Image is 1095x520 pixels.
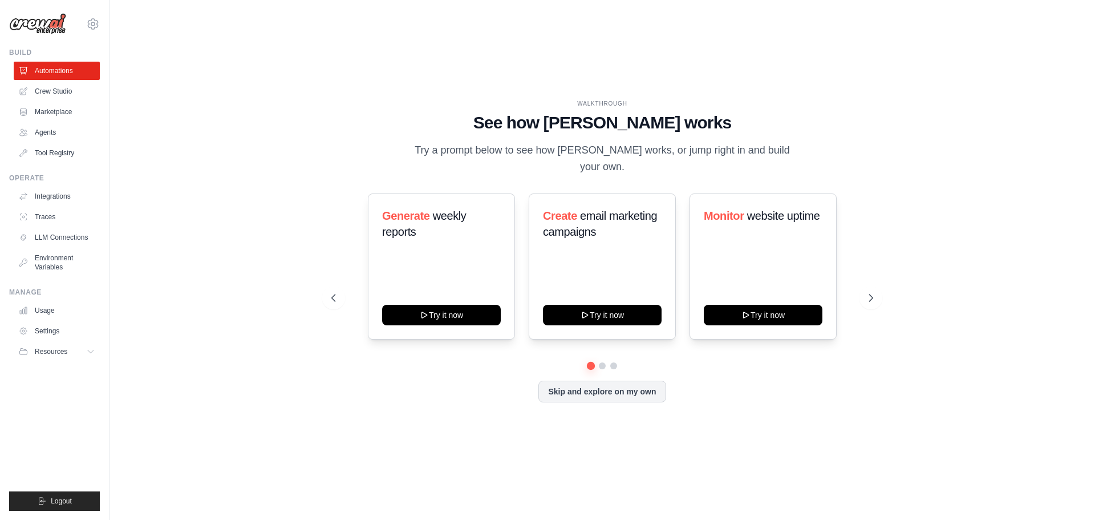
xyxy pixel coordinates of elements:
div: WALKTHROUGH [331,99,873,108]
a: Automations [14,62,100,80]
span: Create [543,209,577,222]
a: LLM Connections [14,228,100,247]
a: Environment Variables [14,249,100,276]
span: Logout [51,497,72,506]
a: Integrations [14,187,100,205]
div: Build [9,48,100,57]
button: Try it now [543,305,662,325]
button: Logout [9,491,100,511]
h1: See how [PERSON_NAME] works [331,112,873,133]
span: weekly reports [382,209,466,238]
span: website uptime [747,209,820,222]
a: Crew Studio [14,82,100,100]
span: Generate [382,209,430,222]
a: Usage [14,301,100,320]
button: Skip and explore on my own [538,381,666,402]
a: Traces [14,208,100,226]
button: Resources [14,342,100,361]
span: email marketing campaigns [543,209,657,238]
a: Agents [14,123,100,142]
p: Try a prompt below to see how [PERSON_NAME] works, or jump right in and build your own. [411,142,794,176]
div: Manage [9,288,100,297]
img: Logo [9,13,66,35]
span: Resources [35,347,67,356]
button: Try it now [382,305,501,325]
span: Monitor [704,209,744,222]
div: Operate [9,174,100,183]
a: Tool Registry [14,144,100,162]
button: Try it now [704,305,822,325]
a: Marketplace [14,103,100,121]
iframe: Chat Widget [1038,465,1095,520]
a: Settings [14,322,100,340]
